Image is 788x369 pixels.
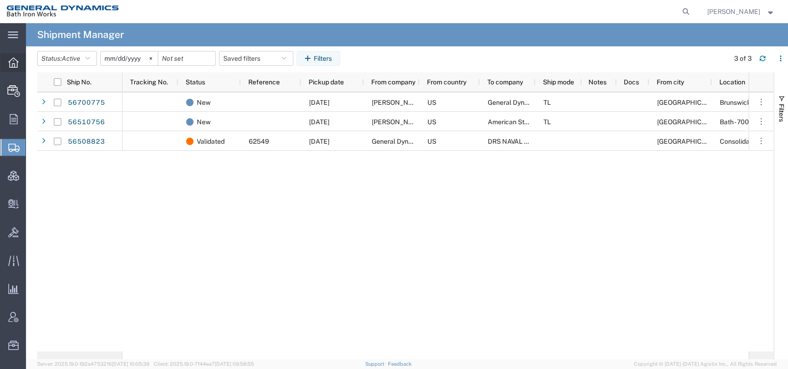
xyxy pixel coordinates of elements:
[112,361,149,367] span: [DATE] 10:05:38
[249,138,269,145] span: 62549
[657,78,684,86] span: From city
[158,51,215,65] input: Not set
[197,112,211,132] span: New
[488,138,593,145] span: DRS NAVAL POWER SYSTEMS INC.
[707,6,775,17] button: [PERSON_NAME]
[197,132,225,151] span: Validated
[365,361,388,367] a: Support
[67,95,105,110] a: 56700775
[707,6,760,17] span: Ben Burden
[101,51,158,65] input: Not set
[543,118,551,126] span: TL
[186,78,205,86] span: Status
[624,78,639,86] span: Docs
[427,99,436,106] span: US
[297,51,340,66] button: Filters
[634,360,777,368] span: Copyright © [DATE]-[DATE] Agistix Inc., All Rights Reserved
[309,138,329,145] span: 08/15/2025
[657,118,723,126] span: Burns Harbor
[371,78,415,86] span: From company
[657,99,723,106] span: Mansfield
[372,118,425,126] span: Cleveland Cliff
[543,78,574,86] span: Ship mode
[588,78,607,86] span: Notes
[130,78,168,86] span: Tracking No.
[309,78,344,86] span: Pickup date
[372,138,474,145] span: General Dynamics Bath Iron Works
[154,361,254,367] span: Client: 2025.19.0-7f44ea7
[309,99,329,106] span: 09/03/2025
[37,361,149,367] span: Server: 2025.19.0-192a4753216
[427,138,436,145] span: US
[488,99,590,106] span: General Dynamics Bath Iron Works
[219,51,293,66] button: Saved filters
[67,134,105,149] a: 56508823
[197,93,211,112] span: New
[37,23,124,46] h4: Shipment Manager
[657,138,723,145] span: Brunswick
[488,118,534,126] span: American Steel
[487,78,523,86] span: To company
[62,55,80,62] span: Active
[215,361,254,367] span: [DATE] 09:58:55
[67,78,91,86] span: Ship No.
[67,115,105,130] a: 56510756
[372,99,485,106] span: Kuehne & Nagel
[427,118,436,126] span: US
[427,78,466,86] span: From country
[719,78,745,86] span: Location
[309,118,329,126] span: 08/15/2025
[248,78,280,86] span: Reference
[543,99,551,106] span: TL
[37,51,97,66] button: Status:Active
[6,5,121,19] img: logo
[388,361,412,367] a: Feedback
[778,104,785,122] span: Filters
[734,54,752,64] div: 3 of 3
